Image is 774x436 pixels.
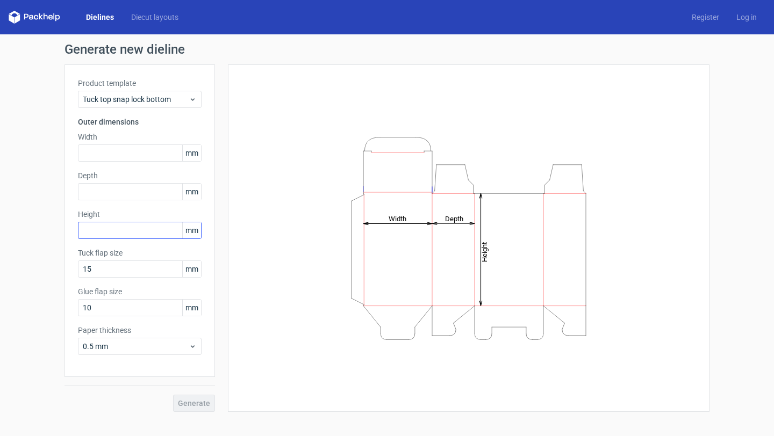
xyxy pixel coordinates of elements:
[78,248,202,258] label: Tuck flap size
[445,214,463,222] tspan: Depth
[78,117,202,127] h3: Outer dimensions
[182,261,201,277] span: mm
[83,341,189,352] span: 0.5 mm
[78,170,202,181] label: Depth
[78,132,202,142] label: Width
[182,300,201,316] span: mm
[389,214,406,222] tspan: Width
[683,12,728,23] a: Register
[77,12,123,23] a: Dielines
[78,286,202,297] label: Glue flap size
[83,94,189,105] span: Tuck top snap lock bottom
[728,12,765,23] a: Log in
[78,209,202,220] label: Height
[182,222,201,238] span: mm
[78,325,202,336] label: Paper thickness
[78,78,202,89] label: Product template
[182,184,201,200] span: mm
[123,12,187,23] a: Diecut layouts
[182,145,201,161] span: mm
[64,43,709,56] h1: Generate new dieline
[481,242,489,261] tspan: Height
